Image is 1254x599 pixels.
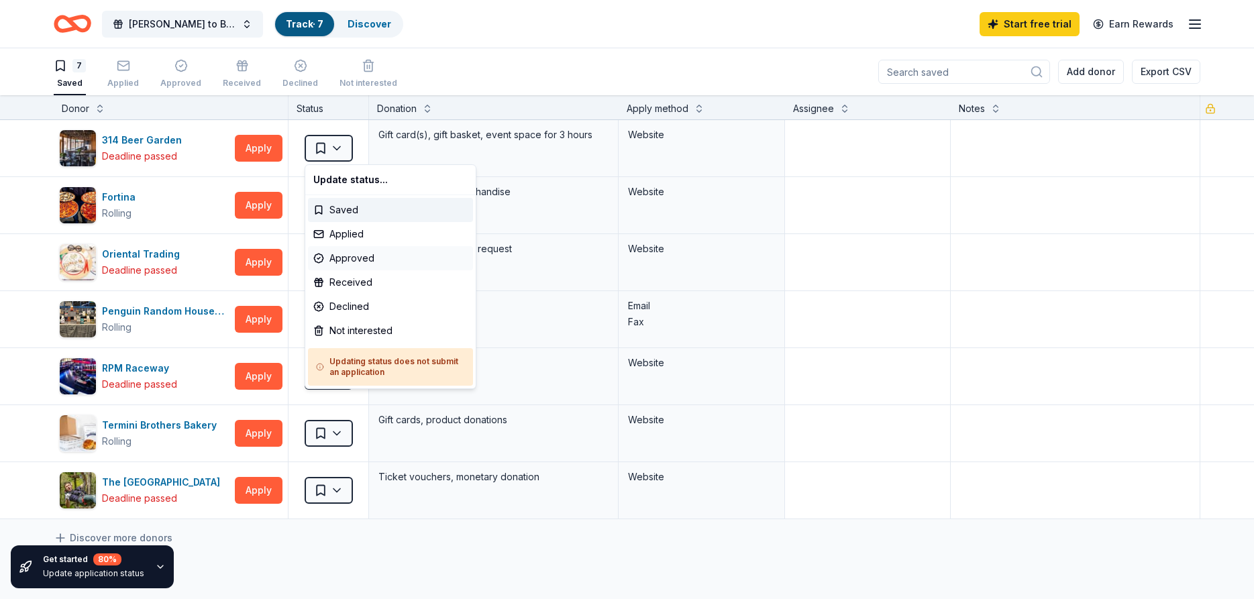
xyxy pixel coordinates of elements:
div: Declined [308,294,473,319]
div: Approved [308,246,473,270]
div: Received [308,270,473,294]
div: Saved [308,198,473,222]
h5: Updating status does not submit an application [316,356,465,378]
div: Applied [308,222,473,246]
div: Not interested [308,319,473,343]
div: Update status... [308,168,473,192]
